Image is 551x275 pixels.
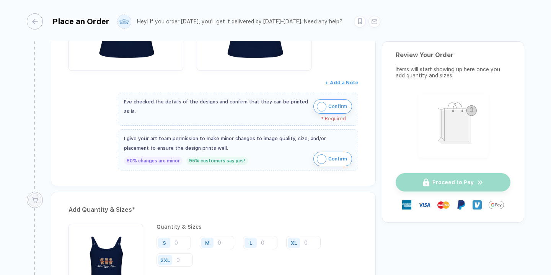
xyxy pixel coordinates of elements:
div: L [249,240,252,246]
button: iconConfirm [313,99,352,114]
div: 95% customers say yes! [186,157,248,165]
img: Paypal [456,200,466,210]
img: icon [317,102,326,111]
img: express [402,200,411,210]
span: Confirm [328,100,347,113]
div: Quantity & Sizes [156,224,358,230]
img: user profile [117,15,131,28]
div: * Required [124,116,346,121]
div: XL [291,240,297,246]
img: GPay [489,197,504,213]
button: iconConfirm [313,152,352,166]
div: I give your art team permission to make minor changes to image quality, size, and/or placement to... [124,134,352,153]
div: I've checked the details of the designs and confirm that they can be printed as is. [124,97,310,116]
img: visa [418,199,430,211]
img: Venmo [473,200,482,210]
div: M [205,240,210,246]
div: Hey! If you order [DATE], you'll get it delivered by [DATE]–[DATE]. Need any help? [137,18,342,25]
img: master-card [437,199,450,211]
div: 2XL [160,257,170,263]
img: shopping_bag.png [422,97,485,153]
div: S [163,240,166,246]
div: Review Your Order [396,51,510,59]
div: 80% changes are minor [124,157,183,165]
span: Confirm [328,153,347,165]
span: + Add a Note [325,80,358,85]
button: + Add a Note [325,77,358,89]
div: Place an Order [52,17,109,26]
div: Items will start showing up here once you add quantity and sizes. [396,66,510,79]
div: Add Quantity & Sizes [68,204,358,216]
img: icon [317,154,326,164]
